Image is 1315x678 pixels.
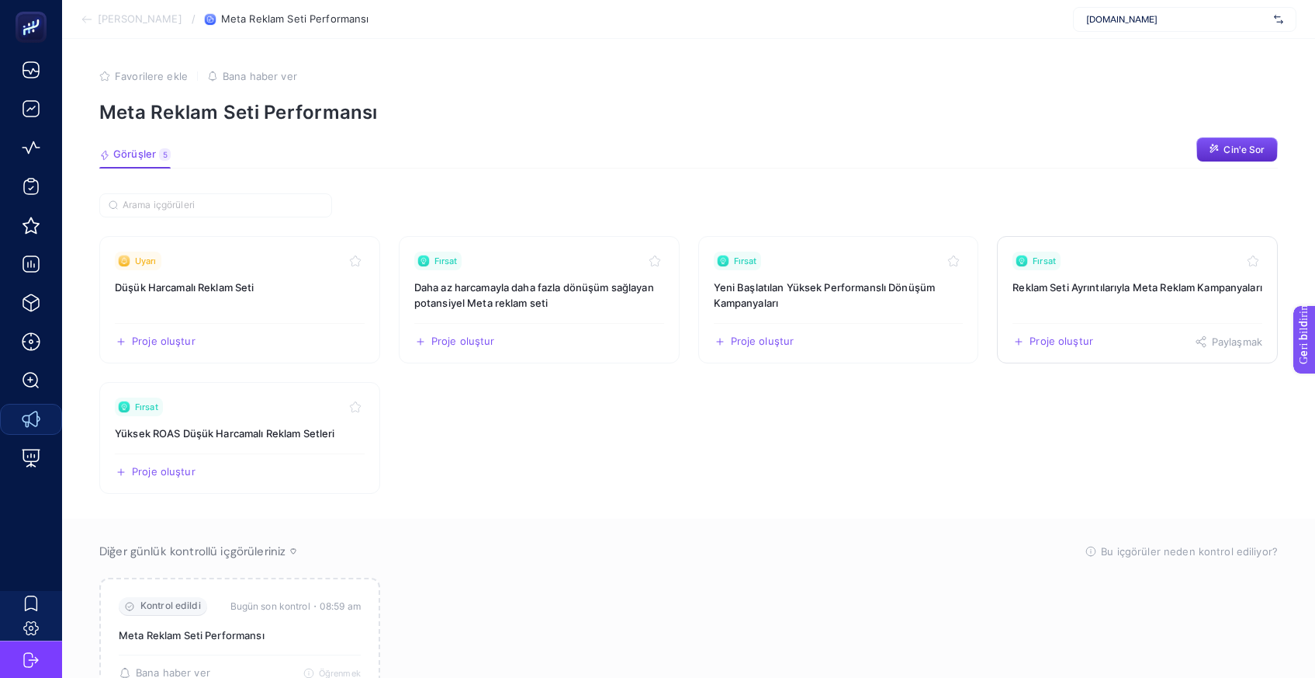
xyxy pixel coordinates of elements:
a: Başlıklı içgörüyü görüntüleyin [99,236,380,363]
font: Proje oluştur [132,335,196,347]
font: Fırsat [734,256,757,266]
font: Görüşler [113,148,156,160]
a: Başlıklı içgörüyü görüntüleyin [99,382,380,494]
button: Cin'e Sor [1196,137,1278,162]
font: Fırsat [135,402,158,412]
font: Favorilere ekle [115,70,188,82]
font: [PERSON_NAME] [98,12,182,25]
a: Başlıklı içgörüyü görüntüleyin [997,236,1278,363]
font: Düşük Harcamalı Reklam Seti [115,281,254,294]
h3: İçgörü başlığı [115,280,365,295]
button: Bu içgörüye dayalı yeni bir proje oluşturun [1012,336,1093,348]
button: Favorileri değiştir [1244,252,1262,270]
font: Proje oluştur [431,335,495,347]
font: Kontrol edildi [140,600,201,611]
img: svg%3e [1274,12,1283,27]
font: Reklam Seti Ayrıntılarıyla Meta Reklam Kampanyaları [1012,281,1262,294]
font: Geri bildirim [9,4,71,16]
font: Meta Reklam Seti Performansı [119,629,265,641]
font: 5 [163,150,168,159]
font: Uyarı [135,256,157,266]
button: Favorileri değiştir [944,252,963,270]
button: Favorilere ekle [99,70,188,82]
a: Başlıklı içgörüyü görüntüleyin [399,236,680,363]
button: Bu içgörüyü paylaşın [1195,336,1262,348]
button: Favorileri değiştir [346,252,365,270]
font: Bugün son kontrol・08:59 am [230,600,361,612]
font: [DOMAIN_NAME] [1086,13,1158,25]
font: Fırsat [1033,256,1056,266]
font: Meta Reklam Seti Performansı [99,101,378,123]
a: Başlıklı içgörüyü görüntüleyin [698,236,979,363]
section: İçgörü Paketleri [99,236,1278,494]
font: Bana haber ver [223,70,297,82]
font: Daha az harcamayla daha fazla dönüşüm sağlayan potansiyel Meta reklam seti [414,281,654,309]
button: Bu içgörüye dayalı yeni bir proje oluşturun [714,336,794,348]
font: Cin'e Sor [1223,144,1265,155]
button: Bu içgörüye dayalı yeni bir proje oluşturun [115,336,196,348]
button: Bana haber ver [207,70,297,82]
button: Favorileri değiştir [346,398,365,416]
font: Proje oluştur [731,335,794,347]
h3: İçgörü başlığı [714,280,964,311]
font: Bu içgörüler neden kontrol ediliyor? [1101,545,1278,558]
button: Favorileri değiştir [645,252,664,270]
font: Yüksek ROAS Düşük Harcamalı Reklam Setleri [115,427,334,440]
font: Paylaşmak [1212,336,1262,348]
font: Fırsat [434,256,458,266]
font: Yeni Başlatılan Yüksek Performanslı Dönüşüm Kampanyaları [714,281,936,309]
button: Bu içgörüye dayalı yeni bir proje oluşturun [414,336,495,348]
font: Meta Reklam Seti Performansı [221,12,369,25]
input: Aramak [123,200,323,211]
font: / [192,12,196,25]
font: Proje oluştur [1030,335,1093,347]
font: Diğer günlük kontrollü içgörüleriniz [99,544,285,559]
font: Proje oluştur [132,465,196,478]
button: Bu içgörüye dayalı yeni bir proje oluşturun [115,466,196,478]
h3: İçgörü başlığı [115,426,365,441]
h3: İçgörü başlığı [414,280,664,311]
h3: İçgörü başlığı [1012,280,1262,295]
